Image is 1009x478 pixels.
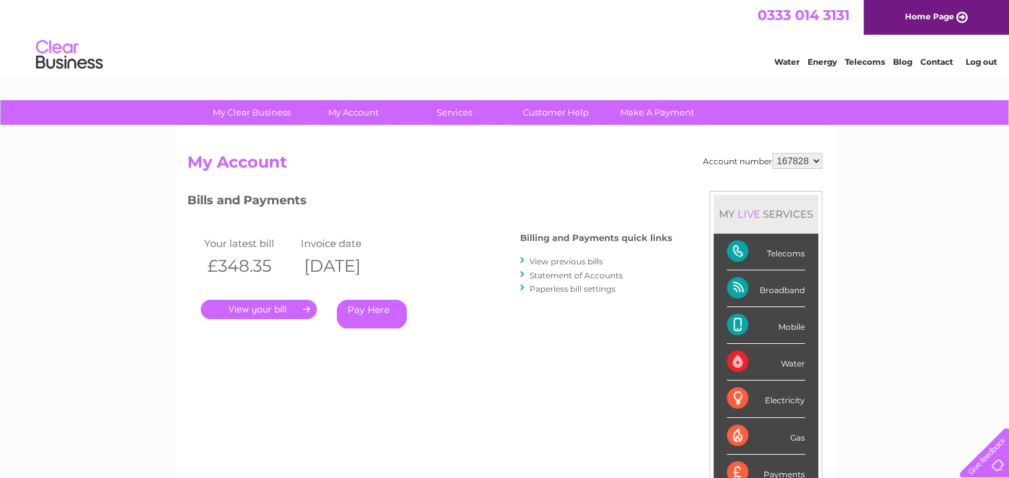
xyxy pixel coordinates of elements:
a: Water [774,57,800,67]
div: MY SERVICES [714,195,818,233]
img: logo.png [35,35,103,75]
a: Statement of Accounts [530,270,623,280]
h3: Bills and Payments [187,191,672,214]
h2: My Account [187,153,822,178]
a: 0333 014 3131 [758,7,850,23]
div: Account number [703,153,822,169]
a: Blog [893,57,912,67]
div: Broadband [727,270,805,307]
a: Pay Here [337,300,407,328]
div: Mobile [727,307,805,344]
a: . [201,300,317,319]
div: LIVE [735,208,763,220]
h4: Billing and Payments quick links [520,233,672,243]
a: View previous bills [530,256,603,266]
th: [DATE] [297,252,394,280]
a: Make A Payment [602,100,712,125]
td: Invoice date [297,234,394,252]
div: Telecoms [727,234,805,270]
a: Paperless bill settings [530,284,616,294]
div: Clear Business is a trading name of Verastar Limited (registered in [GEOGRAPHIC_DATA] No. 3667643... [190,7,820,65]
a: Telecoms [845,57,885,67]
a: Services [399,100,510,125]
a: My Clear Business [197,100,307,125]
a: My Account [298,100,408,125]
a: Contact [920,57,953,67]
th: £348.35 [201,252,297,280]
div: Gas [727,418,805,455]
td: Your latest bill [201,234,297,252]
div: Electricity [727,381,805,417]
a: Log out [965,57,996,67]
div: Water [727,344,805,381]
a: Energy [808,57,837,67]
a: Customer Help [501,100,611,125]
